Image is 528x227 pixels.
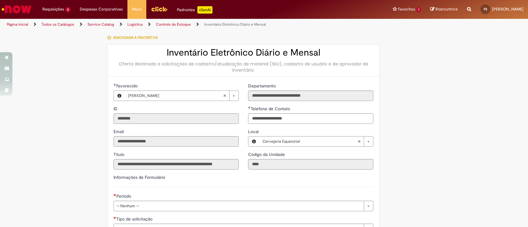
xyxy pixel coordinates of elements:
span: 3 [65,7,71,12]
span: 1 [416,7,421,12]
label: Somente leitura - Departamento [248,83,277,89]
div: Padroniza [177,6,212,14]
span: Adicionar a Favoritos [113,35,158,40]
a: Logistica [127,22,143,27]
span: More [132,6,142,12]
span: Período [116,193,132,199]
label: Informações de Formulário [114,174,165,180]
span: Requisições [42,6,64,12]
span: Rascunhos [436,6,458,12]
a: Página inicial [7,22,28,27]
span: Somente leitura - Título [114,152,126,157]
a: [PERSON_NAME]Limpar campo Favorecido [125,91,238,101]
span: Local [248,129,260,134]
button: Local, Visualizar este registro Cervejaria Equatorial [248,137,260,146]
input: Telefone de Contato [248,113,373,124]
a: Service Catalog [88,22,114,27]
input: Departamento [248,90,373,101]
abbr: Limpar campo Local [354,137,364,146]
h2: Inventário Eletrônico Diário e Mensal [114,48,373,58]
span: Obrigatório Preenchido [248,106,251,109]
a: Todos os Catálogos [41,22,74,27]
span: Necessários [114,194,116,196]
span: Cervejaria Equatorial [263,137,358,146]
span: FS [484,7,487,11]
a: Controle de Estoque [156,22,191,27]
span: Somente leitura - Código da Unidade [248,152,286,157]
span: Obrigatório Preenchido [114,83,116,86]
p: +GenAi [197,6,212,14]
ul: Trilhas de página [5,19,347,30]
label: Somente leitura - Email [114,128,125,135]
button: Favorecido, Visualizar este registro Fernando Carvalho Silva [114,91,125,101]
input: Email [114,136,239,147]
button: Adicionar a Favoritos [107,31,161,44]
a: Rascunhos [430,6,458,12]
label: Somente leitura - ID [114,106,119,112]
span: -- Nenhum -- [116,201,361,211]
label: Somente leitura - Título [114,151,126,158]
img: ServiceNow [1,3,32,15]
span: Necessários [114,216,116,219]
div: Oferta destinada a solicitações de cadastro/atualização de material (SKU), cadastro de usuário e ... [114,61,373,73]
span: Tipo de solicitação [116,216,154,222]
abbr: Limpar campo Favorecido [220,91,229,101]
span: [PERSON_NAME] [492,6,523,12]
label: Somente leitura - Código da Unidade [248,151,286,158]
span: Necessários - Favorecido [116,83,139,89]
input: ID [114,113,239,124]
a: Cervejaria EquatorialLimpar campo Local [260,137,373,146]
input: Título [114,159,239,170]
span: [PERSON_NAME] [128,91,223,101]
a: Inventário Eletrônico Diário e Mensal [204,22,266,27]
span: Telefone de Contato [251,106,291,111]
img: click_logo_yellow_360x200.png [151,4,168,14]
span: Favoritos [398,6,415,12]
span: Despesas Corporativas [80,6,123,12]
input: Código da Unidade [248,159,373,170]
